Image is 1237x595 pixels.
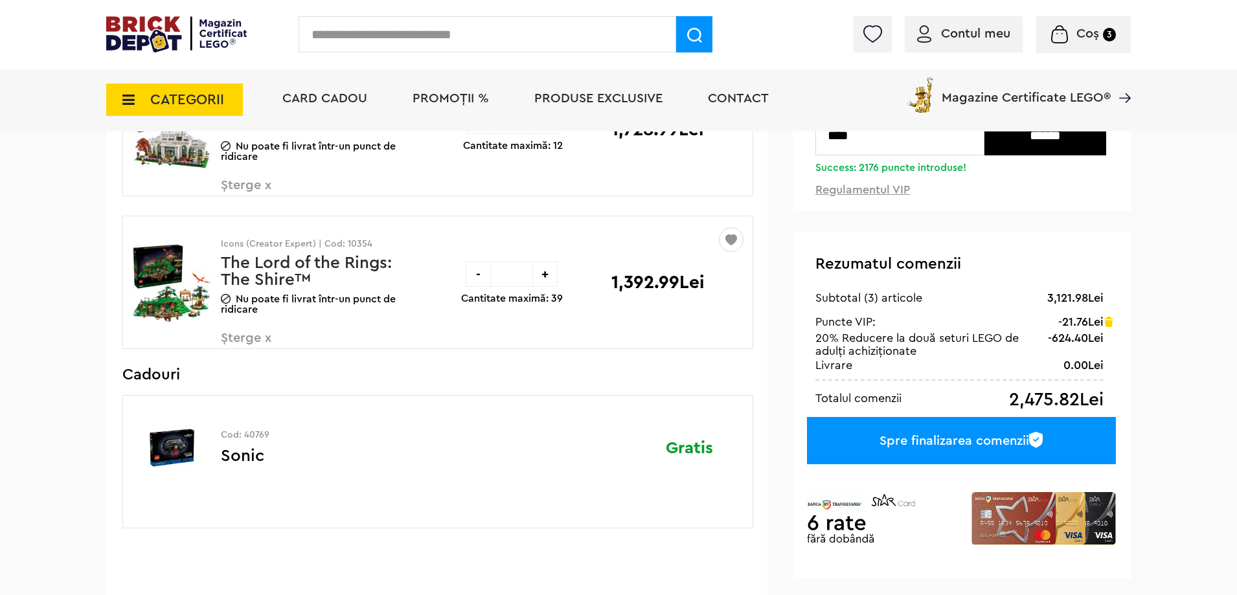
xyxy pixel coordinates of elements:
div: Totalul comenzii [815,390,902,406]
span: Șterge x [221,179,373,207]
a: Spre finalizarea comenzii [807,417,1116,464]
p: Cantitate maximă: 12 [463,140,563,151]
span: Rezumatul comenzii [815,256,961,272]
a: The Lord of the Rings: The Shire™ [221,254,392,288]
span: Șterge x [221,331,373,359]
span: Contul meu [941,27,1010,40]
img: Sonic [132,399,212,497]
p: Nu poate fi livrat într-un punct de ridicare [221,294,405,315]
span: 20% Reducere la două seturi LEGO de adulți achiziționate [815,332,1019,357]
span: Coș [1076,27,1099,40]
p: Cod: 40769 [221,431,405,440]
div: Puncte VIP: [815,315,876,328]
p: Icons (Creator Expert) | Cod: 10354 [221,240,405,249]
p: 1,392.99Lei [611,273,705,291]
a: Magazine Certificate LEGO® [1111,74,1131,87]
div: Subtotal (3) articole [815,290,922,306]
a: Produse exclusive [534,92,663,105]
span: Magazine Certificate LEGO® [942,74,1111,104]
div: -624.40Lei [1048,331,1104,344]
a: Regulamentul VIP [815,184,910,196]
div: Gratis [611,396,713,500]
a: Card Cadou [282,92,367,105]
small: 3 [1103,28,1116,41]
a: Contul meu [917,27,1010,40]
div: 2,475.82Lei [1009,390,1104,409]
div: Success: 2176 puncte introduse! [815,161,1109,174]
a: PROMOȚII % [413,92,489,105]
div: 0.00Lei [1063,357,1104,373]
p: Cantitate maximă: 39 [461,293,563,304]
div: 3,121.98Lei [1047,290,1104,306]
span: CATEGORII [150,93,224,107]
div: -21.76Lei [1058,315,1104,328]
a: Contact [708,92,769,105]
p: Sonic [221,447,405,481]
p: Nu poate fi livrat într-un punct de ridicare [221,141,405,162]
img: The Lord of the Rings: The Shire™ [132,234,212,331]
div: - [466,262,491,287]
div: + [532,262,558,287]
h3: Cadouri [122,368,753,381]
div: Livrare [815,357,852,373]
